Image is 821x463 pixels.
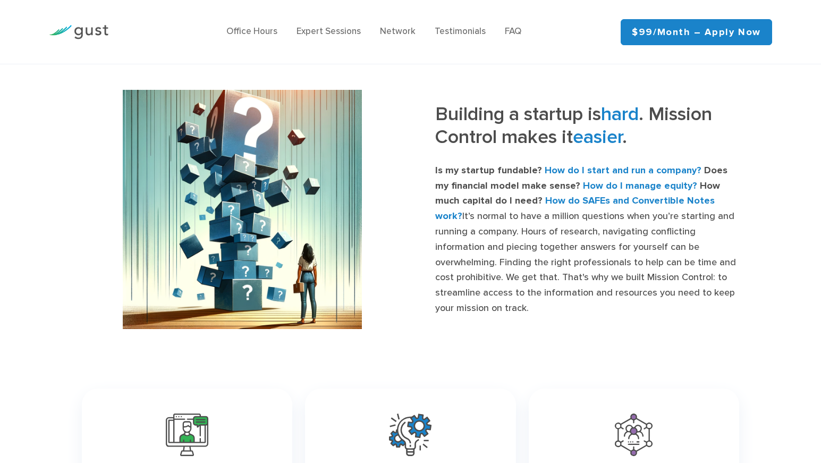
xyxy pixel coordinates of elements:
a: Testimonials [435,26,486,37]
a: FAQ [505,26,521,37]
strong: How do I manage equity? [583,180,697,191]
span: easier [573,125,622,148]
span: hard [601,103,639,125]
strong: Is my startup fundable? [435,165,542,176]
img: Gust Logo [49,25,108,39]
strong: How do I start and run a company? [545,165,701,176]
h3: Building a startup is . Mission Control makes it . [435,103,739,156]
strong: How do SAFEs and Convertible Notes work? [435,195,715,222]
a: $99/month – Apply Now [621,19,772,45]
p: It’s normal to have a million questions when you’re starting and running a company. Hours of rese... [435,163,739,316]
strong: Does my financial model make sense? [435,165,727,191]
a: Office Hours [226,26,277,37]
a: Expert Sessions [297,26,361,37]
a: Network [380,26,416,37]
img: Startup founder feeling the pressure of a big stack of unknowns [123,90,362,329]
